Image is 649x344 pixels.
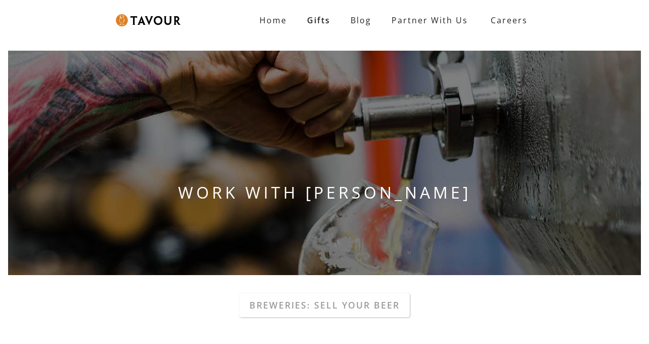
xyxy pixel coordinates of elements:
h1: WORK WITH [PERSON_NAME] [8,180,641,205]
a: Home [249,10,297,30]
a: Partner With Us [381,10,478,30]
strong: Home [259,15,287,26]
a: Gifts [297,10,340,30]
a: Blog [340,10,381,30]
a: Careers [478,6,535,34]
strong: Careers [491,10,528,30]
a: Breweries: Sell your beer [239,293,410,317]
